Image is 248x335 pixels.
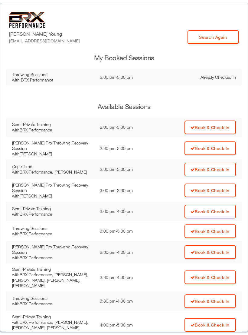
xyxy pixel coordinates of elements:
[12,72,94,77] div: Throwing Sessions
[97,118,154,137] td: 2:30 pm - 3:30 pm
[9,38,80,44] div: [EMAIL_ADDRESS][DOMAIN_NAME]
[184,163,236,176] a: Book & Check In
[12,255,94,260] div: with BRX Performance
[6,53,242,63] h3: My Booked Sessions
[184,141,236,155] a: Book & Check In
[97,202,154,221] td: 3:00 pm - 4:00 pm
[12,169,94,175] div: with BRX Performance, [PERSON_NAME]
[184,294,236,308] a: Book & Check In
[97,160,154,179] td: 2:30 pm - 3:00 pm
[12,140,94,151] div: [PERSON_NAME] Pro Throwing Recovery Session
[12,211,94,217] div: with BRX Performance
[188,30,239,44] a: Search Again
[97,137,154,160] td: 2:30 pm - 3:00 pm
[184,184,236,197] a: Book & Check In
[97,264,154,291] td: 3:30 pm - 4:30 pm
[12,314,94,320] div: Semi-Private Training
[6,102,242,111] h3: Available Sessions
[97,69,165,86] td: 2:30 pm - 3:00 pm
[12,226,94,231] div: Throwing Sessions
[184,205,236,218] a: Book & Check In
[12,206,94,211] div: Semi-Private Training
[184,318,236,332] a: Book & Check In
[12,77,94,83] div: with BRX Performance
[184,270,236,284] a: Book & Check In
[12,296,94,301] div: Throwing Sessions
[12,267,94,272] div: Semi-Private Training
[9,30,80,44] label: [PERSON_NAME] Young
[97,291,154,311] td: 3:30 pm - 4:00 pm
[97,221,154,241] td: 3:00 pm - 3:30 pm
[12,182,94,193] div: [PERSON_NAME] Pro Throwing Recovery Session
[12,301,94,307] div: with BRX Performance
[12,151,94,157] div: with [PERSON_NAME]
[12,272,94,288] div: with BRX Performance, [PERSON_NAME], [PERSON_NAME], [PERSON_NAME], [PERSON_NAME]
[184,245,236,259] a: Book & Check In
[97,179,154,202] td: 3:00 pm - 3:30 pm
[9,12,45,28] img: 6f7da32581c89ca25d665dc3aae533e4f14fe3ef_original.svg
[184,224,236,238] a: Book & Check In
[12,164,94,169] div: Cage Time
[12,244,94,255] div: [PERSON_NAME] Pro Throwing Recovery Session
[12,127,94,133] div: with BRX Performance
[184,121,236,134] a: Book & Check In
[97,241,154,264] td: 3:30 pm - 4:00 pm
[12,231,94,237] div: with BRX Performance
[12,122,94,127] div: Semi-Private Training
[12,193,94,199] div: with [PERSON_NAME]
[165,69,242,86] td: Already Checked In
